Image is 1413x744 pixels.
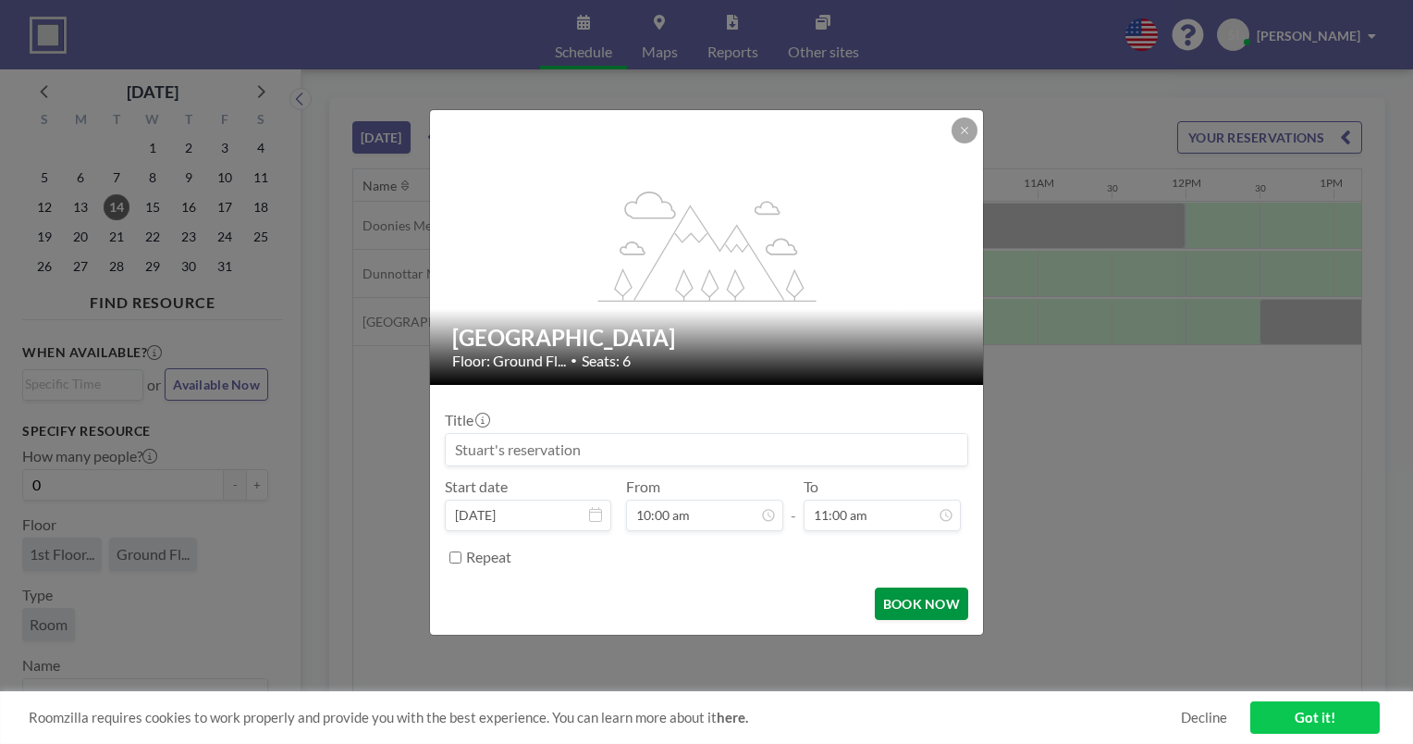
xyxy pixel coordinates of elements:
[582,352,631,370] span: Seats: 6
[452,352,566,370] span: Floor: Ground Fl...
[466,548,511,566] label: Repeat
[1250,701,1380,734] a: Got it!
[804,477,818,496] label: To
[571,353,577,367] span: •
[875,588,968,620] button: BOOK NOW
[29,709,1181,726] span: Roomzilla requires cookies to work properly and provide you with the best experience. You can lea...
[446,434,967,465] input: Stuart's reservation
[626,477,660,496] label: From
[717,709,748,725] a: here.
[445,477,508,496] label: Start date
[1181,709,1227,726] a: Decline
[791,484,796,525] span: -
[452,324,963,352] h2: [GEOGRAPHIC_DATA]
[598,190,817,301] g: flex-grow: 1.2;
[445,411,488,429] label: Title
